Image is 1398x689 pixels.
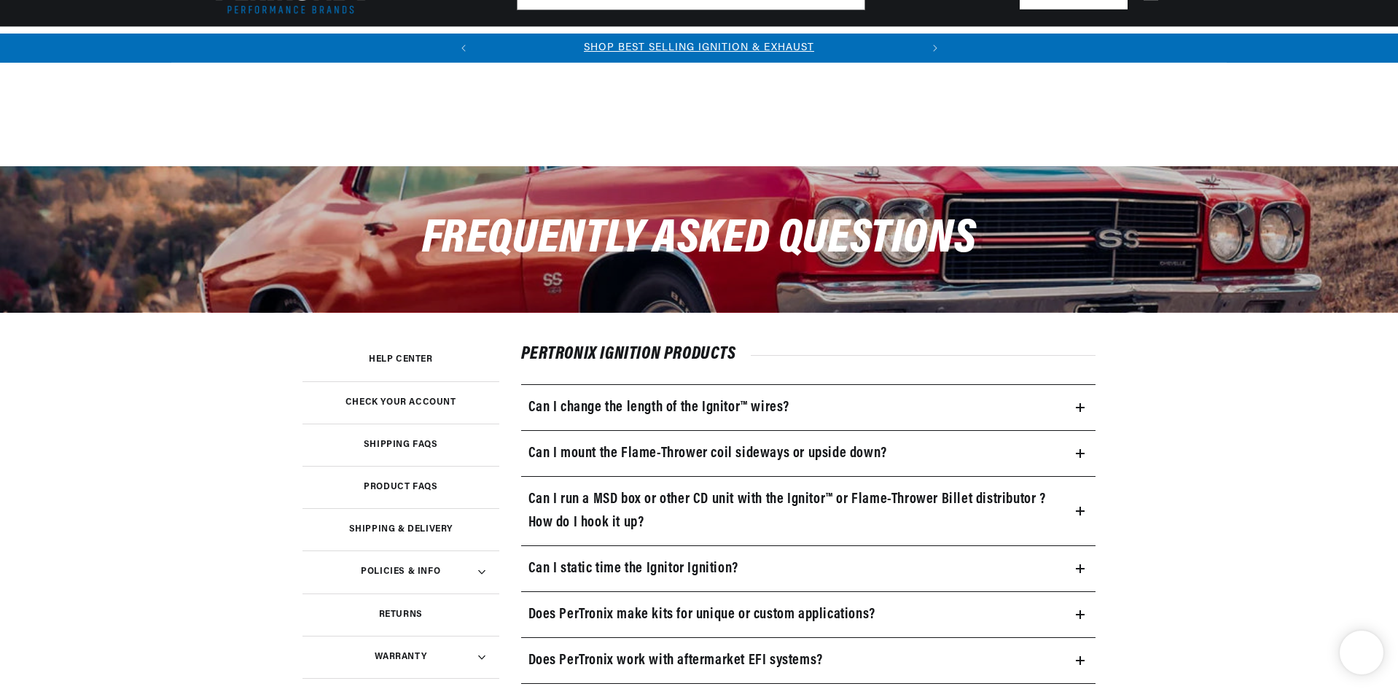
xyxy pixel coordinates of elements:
[361,568,440,575] h3: Policies & Info
[375,653,426,661] h3: Warranty
[302,508,499,550] a: Shipping & Delivery
[521,592,1096,637] summary: Does PerTronix make kits for unique or custom applications?
[528,557,738,580] h3: Can I static time the Ignitor Ignition?
[521,546,1096,591] summary: Can I static time the Ignitor Ignition?
[302,636,499,678] summary: Warranty
[528,396,790,419] h3: Can I change the length of the Ignitor™ wires?
[521,385,1096,430] summary: Can I change the length of the Ignitor™ wires?
[364,441,438,448] h3: Shipping FAQs
[325,27,446,61] summary: Coils & Distributors
[379,611,423,618] h3: Returns
[714,27,821,61] summary: Battery Products
[302,593,499,636] a: Returns
[478,40,921,56] div: Announcement
[521,346,751,363] span: Pertronix Ignition Products
[1102,27,1190,62] summary: Product Support
[631,27,714,61] summary: Engine Swaps
[521,477,1096,545] summary: Can I run a MSD box or other CD unit with the Ignitor™ or Flame-Thrower Billet distributor ? How ...
[528,488,1060,534] h3: Can I run a MSD box or other CD unit with the Ignitor™ or Flame-Thrower Billet distributor ? How ...
[449,34,478,63] button: Translation missing: en.sections.announcements.previous_announcement
[302,424,499,466] a: Shipping FAQs
[923,27,999,61] summary: Motorcycle
[921,34,950,63] button: Translation missing: en.sections.announcements.next_announcement
[369,356,433,363] h3: Help Center
[584,42,814,53] a: SHOP BEST SELLING IGNITION & EXHAUST
[302,466,499,508] a: Product FAQs
[422,216,977,263] span: Frequently Asked Questions
[349,526,453,533] h3: Shipping & Delivery
[345,399,456,406] h3: Check your account
[521,638,1096,683] summary: Does PerTronix work with aftermarket EFI systems?
[528,442,887,465] h3: Can I mount the Flame-Thrower coil sideways or upside down?
[478,40,921,56] div: 1 of 2
[528,603,875,626] h3: Does PerTronix make kits for unique or custom applications?
[208,27,325,61] summary: Ignition Conversions
[821,27,924,61] summary: Spark Plug Wires
[521,431,1096,476] summary: Can I mount the Flame-Thrower coil sideways or upside down?
[171,34,1227,63] slideshow-component: Translation missing: en.sections.announcements.announcement_bar
[302,381,499,424] a: Check your account
[446,27,631,61] summary: Headers, Exhausts & Components
[528,649,823,672] h3: Does PerTronix work with aftermarket EFI systems?
[302,550,499,593] summary: Policies & Info
[302,338,499,381] a: Help Center
[364,483,437,491] h3: Product FAQs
